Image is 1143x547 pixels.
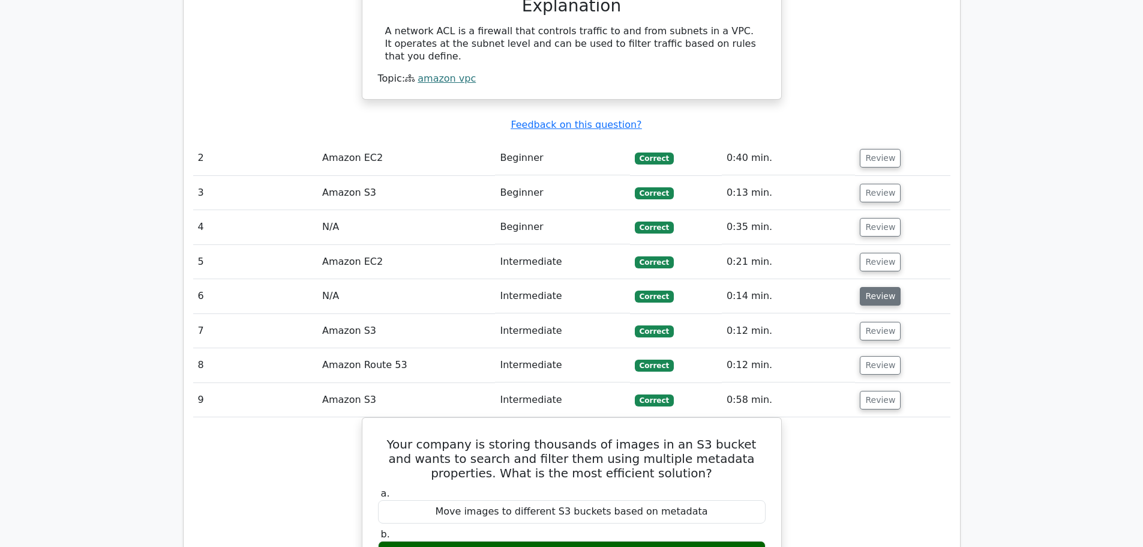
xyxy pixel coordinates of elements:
[722,383,856,417] td: 0:58 min.
[317,176,495,210] td: Amazon S3
[511,119,641,130] a: Feedback on this question?
[722,348,856,382] td: 0:12 min.
[193,348,317,382] td: 8
[193,210,317,244] td: 4
[385,25,758,62] div: A network ACL is a firewall that controls traffic to and from subnets in a VPC. It operates at th...
[635,222,674,234] span: Correct
[193,383,317,417] td: 9
[495,348,629,382] td: Intermediate
[317,141,495,175] td: Amazon EC2
[635,291,674,303] span: Correct
[860,287,901,306] button: Review
[635,394,674,406] span: Correct
[635,153,674,165] span: Correct
[635,325,674,337] span: Correct
[193,245,317,279] td: 5
[860,391,901,409] button: Review
[635,360,674,372] span: Correct
[860,149,901,168] button: Review
[193,141,317,175] td: 2
[635,187,674,199] span: Correct
[495,383,629,417] td: Intermediate
[317,348,495,382] td: Amazon Route 53
[418,73,476,84] a: amazon vpc
[495,210,629,244] td: Beginner
[377,437,767,480] h5: Your company is storing thousands of images in an S3 bucket and wants to search and filter them u...
[635,256,674,268] span: Correct
[193,279,317,313] td: 6
[378,500,766,524] div: Move images to different S3 buckets based on metadata
[495,176,629,210] td: Beginner
[722,141,856,175] td: 0:40 min.
[860,218,901,237] button: Review
[860,253,901,271] button: Review
[722,314,856,348] td: 0:12 min.
[722,176,856,210] td: 0:13 min.
[193,176,317,210] td: 3
[860,184,901,202] button: Review
[317,279,495,313] td: N/A
[381,528,390,540] span: b.
[317,245,495,279] td: Amazon EC2
[495,279,629,313] td: Intermediate
[495,245,629,279] td: Intermediate
[193,314,317,348] td: 7
[722,279,856,313] td: 0:14 min.
[860,322,901,340] button: Review
[317,210,495,244] td: N/A
[722,210,856,244] td: 0:35 min.
[722,245,856,279] td: 0:21 min.
[860,356,901,375] button: Review
[378,73,766,85] div: Topic:
[381,488,390,499] span: a.
[317,383,495,417] td: Amazon S3
[495,314,629,348] td: Intermediate
[317,314,495,348] td: Amazon S3
[495,141,629,175] td: Beginner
